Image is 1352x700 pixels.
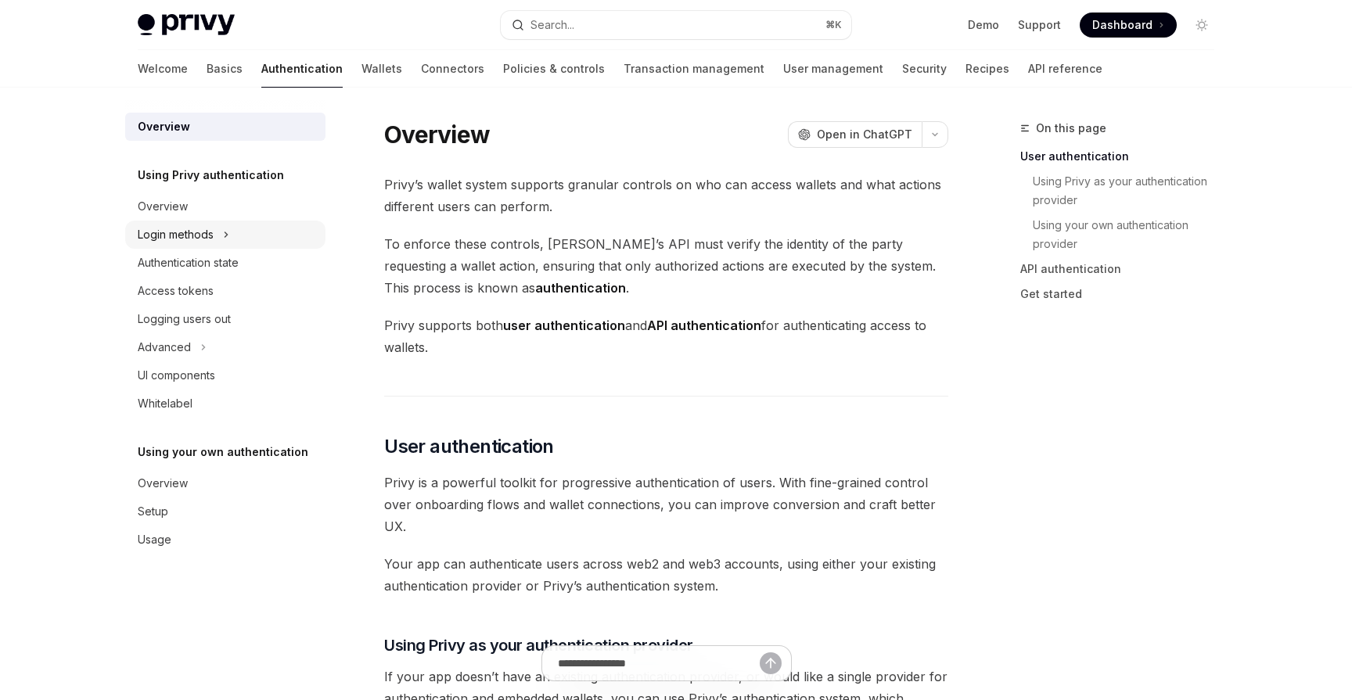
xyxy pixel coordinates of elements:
span: Using Privy as your authentication provider [384,634,693,656]
div: Search... [530,16,574,34]
a: Dashboard [1080,13,1177,38]
div: UI components [138,366,215,385]
div: Overview [138,474,188,493]
strong: API authentication [647,318,761,333]
a: Logging users out [125,305,325,333]
span: ⌘ K [825,19,842,31]
a: Authentication [261,50,343,88]
span: Privy’s wallet system supports granular controls on who can access wallets and what actions diffe... [384,174,948,217]
span: On this page [1036,119,1106,138]
button: Search...⌘K [501,11,851,39]
a: Wallets [361,50,402,88]
a: Overview [125,192,325,221]
button: Open in ChatGPT [788,121,922,148]
a: Connectors [421,50,484,88]
a: Overview [125,113,325,141]
a: Get started [1020,282,1227,307]
a: Access tokens [125,277,325,305]
div: Overview [138,197,188,216]
a: User management [783,50,883,88]
span: User authentication [384,434,554,459]
a: Usage [125,526,325,554]
span: Your app can authenticate users across web2 and web3 accounts, using either your existing authent... [384,553,948,597]
a: Recipes [965,50,1009,88]
a: Transaction management [624,50,764,88]
h5: Using Privy authentication [138,166,284,185]
div: Authentication state [138,253,239,272]
a: Demo [968,17,999,33]
div: Usage [138,530,171,549]
strong: user authentication [503,318,625,333]
a: Basics [207,50,243,88]
div: Setup [138,502,168,521]
div: Logging users out [138,310,231,328]
div: Advanced [138,338,191,357]
a: API authentication [1020,257,1227,282]
a: Security [902,50,947,88]
a: Using Privy as your authentication provider [1033,169,1227,213]
div: Access tokens [138,282,214,300]
a: API reference [1028,50,1102,88]
span: Open in ChatGPT [817,127,912,142]
div: Overview [138,117,190,136]
span: Dashboard [1092,17,1152,33]
div: Login methods [138,225,214,244]
a: Policies & controls [503,50,605,88]
button: Send message [760,652,782,674]
a: Welcome [138,50,188,88]
button: Toggle dark mode [1189,13,1214,38]
strong: authentication [535,280,626,296]
h1: Overview [384,120,490,149]
h5: Using your own authentication [138,443,308,461]
span: Privy supports both and for authenticating access to wallets. [384,314,948,358]
a: User authentication [1020,144,1227,169]
a: Using your own authentication provider [1033,213,1227,257]
span: To enforce these controls, [PERSON_NAME]’s API must verify the identity of the party requesting a... [384,233,948,299]
a: Whitelabel [125,389,325,418]
span: Privy is a powerful toolkit for progressive authentication of users. With fine-grained control ov... [384,472,948,537]
a: Overview [125,469,325,497]
a: UI components [125,361,325,389]
a: Authentication state [125,249,325,277]
a: Setup [125,497,325,526]
div: Whitelabel [138,394,192,413]
a: Support [1018,17,1061,33]
img: light logo [138,14,235,36]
